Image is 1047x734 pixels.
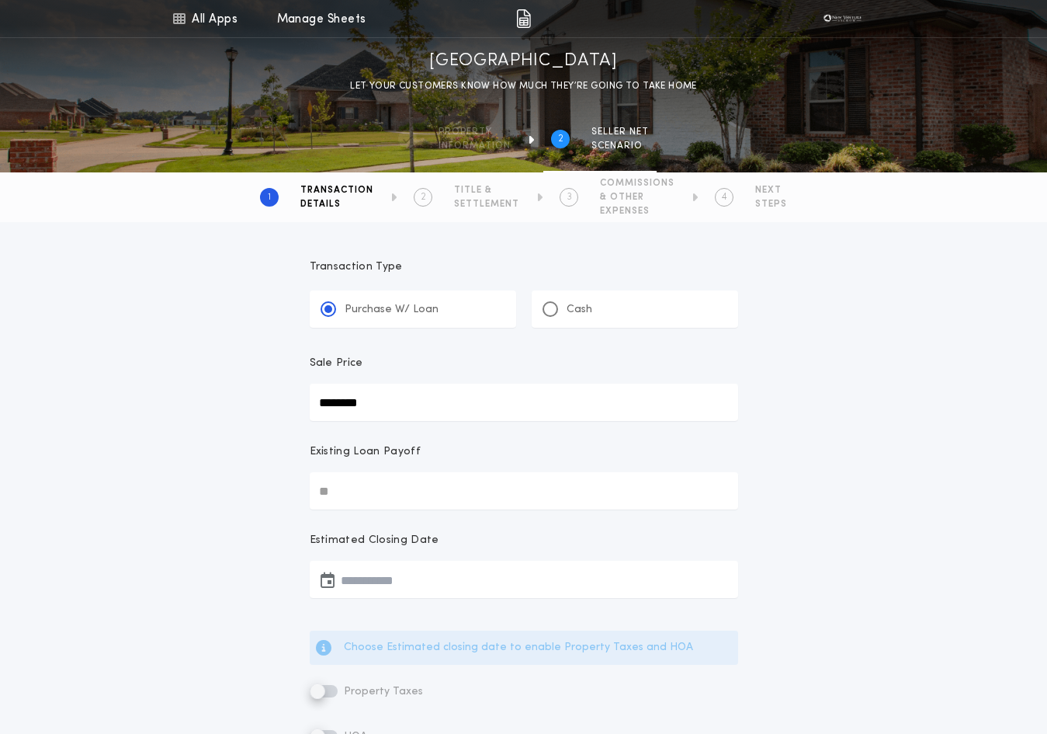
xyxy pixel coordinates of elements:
[310,356,363,371] p: Sale Price
[429,49,618,74] h1: [GEOGRAPHIC_DATA]
[454,184,519,197] span: TITLE &
[558,133,563,145] h2: 2
[350,78,697,94] p: LET YOUR CUSTOMERS KNOW HOW MUCH THEY’RE GOING TO TAKE HOME
[567,302,592,318] p: Cash
[819,11,865,26] img: vs-icon
[344,640,693,656] p: Choose Estimated closing date to enable Property Taxes and HOA
[310,384,738,421] input: Sale Price
[591,126,649,138] span: SELLER NET
[300,184,373,197] span: TRANSACTION
[600,191,674,204] span: & OTHER
[310,472,738,510] input: Existing Loan Payoff
[600,205,674,217] span: EXPENSES
[268,191,271,204] h2: 1
[722,191,727,204] h2: 4
[300,198,373,210] span: DETAILS
[341,686,423,697] span: Property Taxes
[567,191,572,204] h2: 3
[421,191,426,204] h2: 2
[310,444,421,460] p: Existing Loan Payoff
[516,9,531,28] img: img
[600,177,674,190] span: COMMISSIONS
[310,259,738,275] p: Transaction Type
[439,140,511,152] span: information
[755,184,787,197] span: NEXT
[454,198,519,210] span: SETTLEMENT
[591,140,649,152] span: SCENARIO
[310,533,738,548] p: Estimated Closing Date
[345,302,439,318] p: Purchase W/ Loan
[755,198,787,210] span: STEPS
[439,126,511,138] span: Property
